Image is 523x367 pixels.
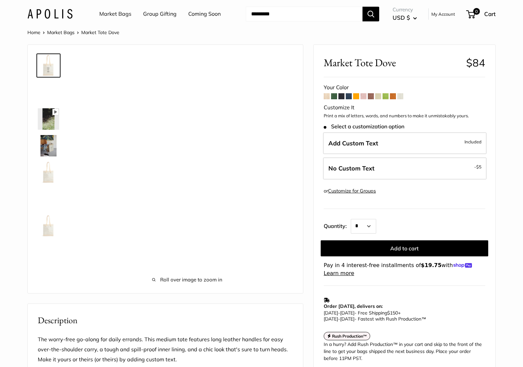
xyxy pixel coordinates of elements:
[38,215,59,237] img: Market Tote Dove
[476,164,482,169] span: $5
[324,303,383,309] strong: Order [DATE], delivers on:
[81,29,119,35] span: Market Tote Dove
[324,187,376,196] div: or
[188,9,221,19] a: Coming Soon
[323,132,487,154] label: Add Custom Text
[36,53,61,78] a: Market Tote Dove
[324,103,485,113] div: Customize It
[338,316,340,322] span: -
[328,139,378,147] span: Add Custom Text
[38,335,293,365] p: The worry-free go-along for daily errands. This medium tote features long leather handles for eas...
[27,28,119,37] nav: Breadcrumb
[466,56,485,69] span: $84
[393,12,417,23] button: USD $
[324,217,351,234] label: Quantity:
[38,314,293,327] h2: Description
[36,160,61,185] a: Market Tote Dove
[36,214,61,238] a: Market Tote Dove
[362,7,379,21] button: Search
[473,8,480,15] span: 0
[387,310,398,316] span: $150
[324,310,482,322] p: - Free Shipping +
[474,163,482,171] span: -
[38,108,59,130] img: Market Tote Dove
[393,5,417,14] span: Currency
[38,162,59,183] img: Market Tote Dove
[36,80,61,104] a: Market Tote Dove
[36,107,61,131] a: Market Tote Dove
[340,316,354,322] span: [DATE]
[38,55,59,76] img: Market Tote Dove
[143,9,177,19] a: Group Gifting
[36,134,61,158] a: Market Tote Dove
[393,14,410,21] span: USD $
[27,9,73,19] img: Apolis
[321,240,488,256] button: Add to cart
[431,10,455,18] a: My Account
[338,310,340,316] span: -
[81,275,293,284] span: Roll over image to zoom in
[324,316,338,322] span: [DATE]
[38,135,59,156] img: Market Tote Dove
[332,334,367,339] strong: Rush Production™
[464,138,482,146] span: Included
[324,56,461,69] span: Market Tote Dove
[484,10,496,17] span: Cart
[467,9,496,19] a: 0 Cart
[27,29,40,35] a: Home
[328,188,376,194] a: Customize for Groups
[36,187,61,211] a: Market Tote Dove
[328,164,375,172] span: No Custom Text
[323,157,487,179] label: Leave Blank
[99,9,131,19] a: Market Bags
[324,83,485,93] div: Your Color
[246,7,362,21] input: Search...
[340,310,354,316] span: [DATE]
[324,113,485,119] p: Print a mix of letters, words, and numbers to make it unmistakably yours.
[324,310,338,316] span: [DATE]
[324,123,404,130] span: Select a customization option
[47,29,75,35] a: Market Bags
[324,316,426,322] span: - Fastest with Rush Production™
